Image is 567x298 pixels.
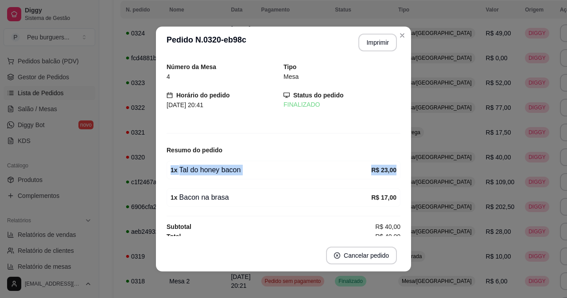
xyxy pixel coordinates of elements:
span: desktop [283,92,290,98]
strong: Total [167,233,181,240]
div: FINALIZADO [283,100,400,109]
span: R$ 40,00 [375,232,400,241]
strong: Subtotal [167,223,191,230]
span: [DATE] 20:41 [167,101,203,108]
strong: R$ 17,00 [371,194,396,201]
button: close-circleCancelar pedido [326,247,397,264]
strong: Número da Mesa [167,63,216,70]
strong: Resumo do pedido [167,147,222,154]
strong: R$ 23,00 [371,166,396,174]
strong: Tipo [283,63,296,70]
strong: 1 x [171,194,178,201]
strong: 1 x [171,166,178,174]
strong: Status do pedido [293,92,344,99]
button: Imprimir [358,34,397,51]
span: calendar [167,92,173,98]
span: close-circle [334,252,340,259]
h3: Pedido N. 0320-eb98c [167,34,246,51]
span: R$ 40,00 [375,222,400,232]
div: Tal do honey bacon [171,165,371,175]
span: 4 [167,73,170,80]
button: Close [395,28,409,43]
span: Mesa [283,73,299,80]
div: Bacon na brasa [171,192,371,203]
strong: Horário do pedido [176,92,230,99]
